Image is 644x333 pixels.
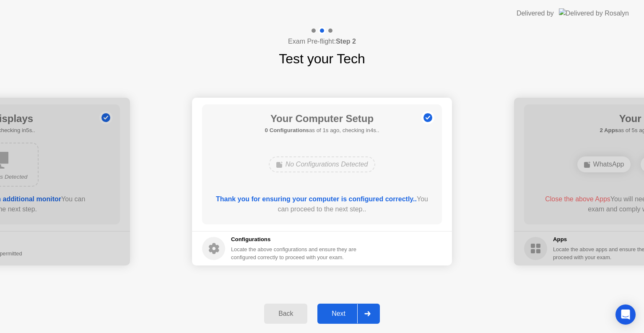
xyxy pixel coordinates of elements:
img: Delivered by Rosalyn [559,8,629,18]
div: You can proceed to the next step.. [214,194,430,214]
b: 0 Configurations [265,127,309,133]
h5: as of 1s ago, checking in4s.. [265,126,379,135]
div: No Configurations Detected [269,156,376,172]
div: Open Intercom Messenger [615,304,636,325]
h1: Test your Tech [279,49,365,69]
div: Next [320,310,357,317]
div: Back [267,310,305,317]
b: Step 2 [336,38,356,45]
button: Next [317,304,380,324]
div: Locate the above configurations and ensure they are configured correctly to proceed with your exam. [231,245,358,261]
h4: Exam Pre-flight: [288,36,356,47]
h1: Your Computer Setup [265,111,379,126]
button: Back [264,304,307,324]
div: Delivered by [517,8,554,18]
h5: Configurations [231,235,358,244]
b: Thank you for ensuring your computer is configured correctly.. [216,195,417,203]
